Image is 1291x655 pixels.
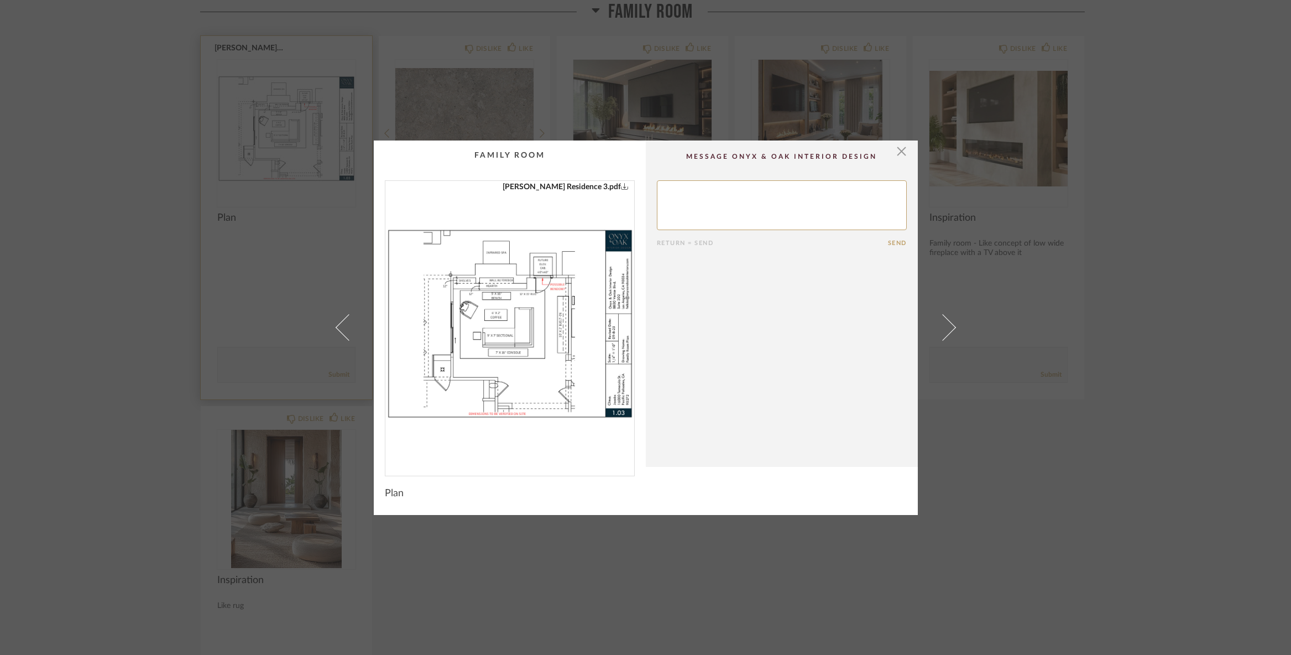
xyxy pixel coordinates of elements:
span: Plan [385,487,404,500]
button: Send [888,240,907,247]
a: [PERSON_NAME] Residence 3.pdf [503,181,629,193]
img: 2dfa5c8c-f52d-479f-a45a-f9d83c73d5b8_1000x1000.jpg [385,181,634,467]
div: 0 [385,181,634,467]
button: Close [891,141,913,163]
div: Return = Send [657,240,888,247]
